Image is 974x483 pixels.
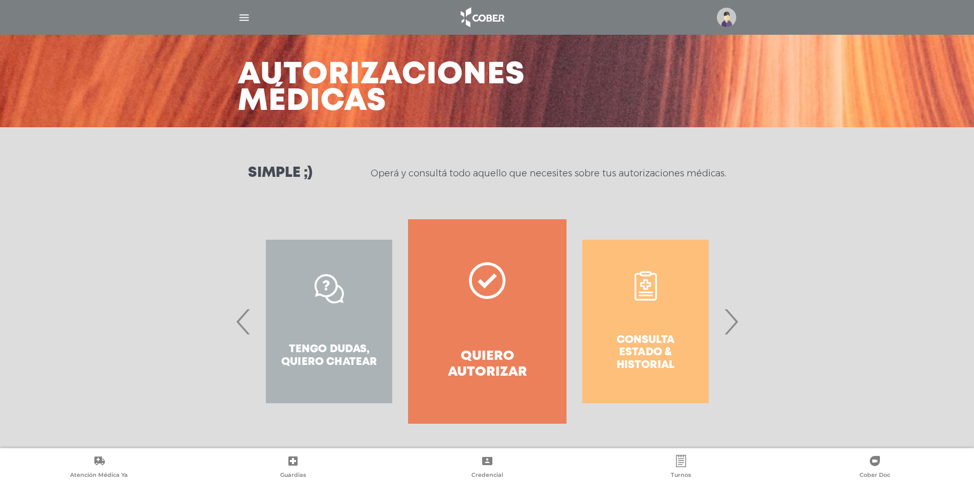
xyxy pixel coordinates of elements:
[455,5,509,30] img: logo_cober_home-white.png
[584,455,778,481] a: Turnos
[371,167,726,179] p: Operá y consultá todo aquello que necesites sobre tus autorizaciones médicas.
[426,349,548,380] h4: Quiero autorizar
[859,471,890,480] span: Cober Doc
[234,294,254,349] span: Previous
[2,455,196,481] a: Atención Médica Ya
[280,471,306,480] span: Guardias
[778,455,972,481] a: Cober Doc
[390,455,584,481] a: Credencial
[196,455,390,481] a: Guardias
[671,471,691,480] span: Turnos
[70,471,128,480] span: Atención Médica Ya
[238,11,251,24] img: Cober_menu-lines-white.svg
[471,471,503,480] span: Credencial
[248,166,312,180] h3: Simple ;)
[408,219,566,424] a: Quiero autorizar
[721,294,741,349] span: Next
[238,62,525,115] h3: Autorizaciones médicas
[717,8,736,27] img: profile-placeholder.svg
